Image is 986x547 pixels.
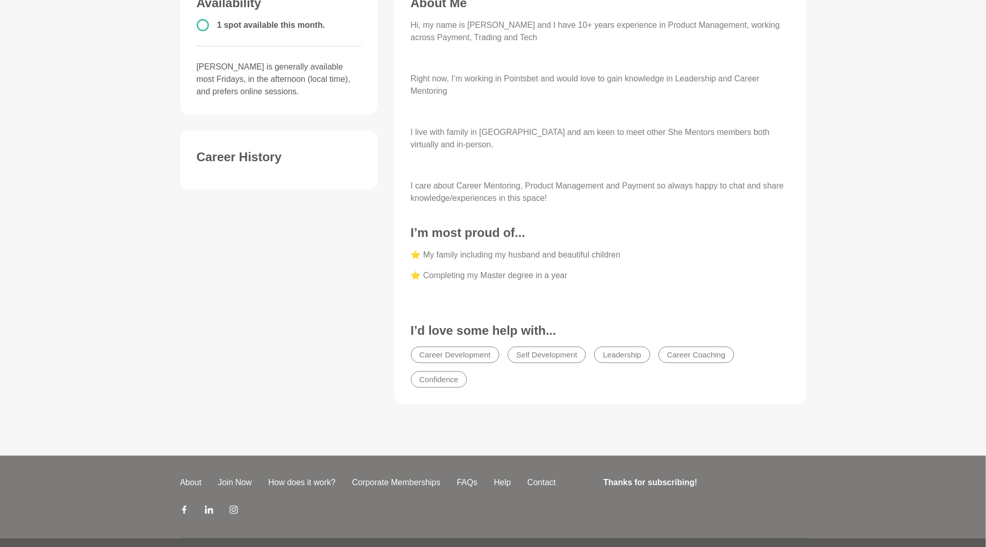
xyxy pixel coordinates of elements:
a: Corporate Memberships [344,476,449,489]
a: LinkedIn [205,505,213,518]
p: I care about Career Mentoring, Product Management and Payment so always happy to chat and share k... [411,180,790,204]
p: Right now, I’m working in Pointsbet and would love to gain knowledge in Leadership and Career Men... [411,73,790,97]
a: Contact [519,476,564,489]
a: Join Now [210,476,260,489]
a: FAQs [448,476,486,489]
h3: I’m most proud of... [411,225,790,241]
h3: Career History [197,149,361,165]
a: About [172,476,210,489]
a: Facebook [180,505,188,518]
span: 1 spot available this month. [217,21,325,29]
h4: Thanks for subscribing! [603,476,800,489]
p: [PERSON_NAME] is generally available most Fridays, in the afternoon (local time), and prefers onl... [197,61,361,98]
p: I live with family in [GEOGRAPHIC_DATA] and am keen to meet other She Mentors members both virtua... [411,126,790,151]
a: Help [486,476,519,489]
h3: I’d love some help with... [411,323,790,338]
a: How does it work? [260,476,344,489]
p: ⭐ Completing my Master degree in a year [411,269,790,282]
p: Hi, my name is [PERSON_NAME] and I have 10+ years experience in Product Management, working acros... [411,19,790,44]
a: Instagram [230,505,238,518]
p: ⭐ My family including my husband and beautiful children [411,249,790,261]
